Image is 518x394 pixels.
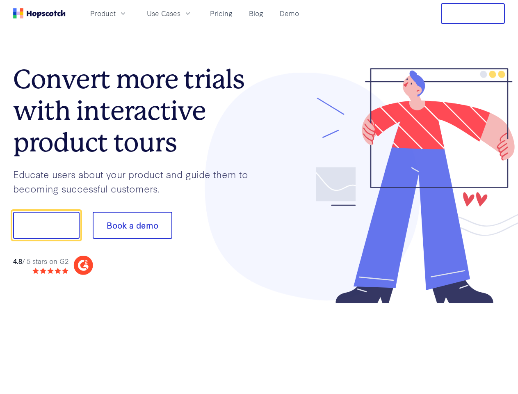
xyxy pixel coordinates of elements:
button: Book a demo [93,212,172,239]
strong: 4.8 [13,256,22,266]
button: Free Trial [441,3,505,24]
button: Show me! [13,212,80,239]
a: Demo [276,7,302,20]
span: Use Cases [147,8,180,18]
a: Blog [246,7,267,20]
span: Product [90,8,116,18]
p: Educate users about your product and guide them to becoming successful customers. [13,167,259,195]
a: Pricing [207,7,236,20]
div: / 5 stars on G2 [13,256,68,266]
h1: Convert more trials with interactive product tours [13,64,259,158]
button: Product [85,7,132,20]
a: Home [13,8,66,18]
button: Use Cases [142,7,197,20]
